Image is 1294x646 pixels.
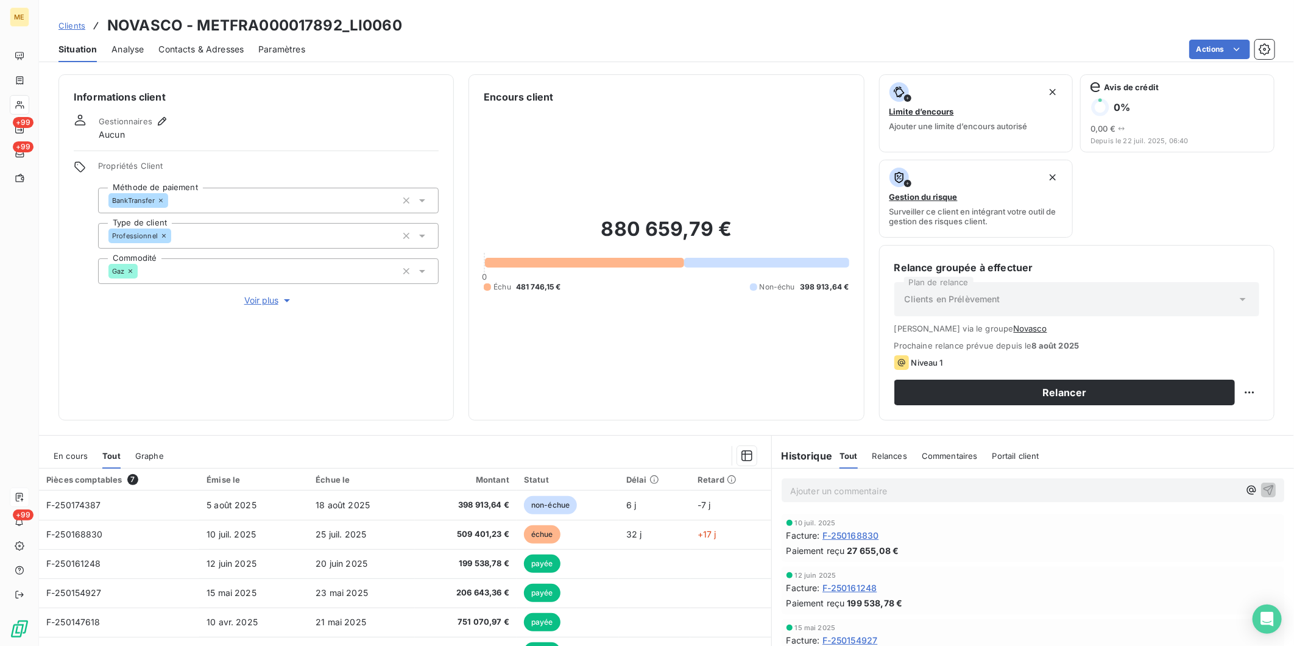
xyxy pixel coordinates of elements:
[787,597,845,609] span: Paiement reçu
[10,144,29,163] a: +99
[422,616,509,628] span: 751 070,97 €
[207,475,301,484] div: Émise le
[772,449,833,463] h6: Historique
[46,558,101,569] span: F-250161248
[894,341,1259,350] span: Prochaine relance prévue depuis le
[879,74,1073,152] button: Limite d’encoursAjouter une limite d’encours autorisé
[1253,605,1282,634] div: Open Intercom Messenger
[99,129,125,141] span: Aucun
[626,500,636,510] span: 6 j
[1104,82,1159,92] span: Avis de crédit
[171,230,181,241] input: Ajouter une valeur
[207,587,256,598] span: 15 mai 2025
[99,116,152,126] span: Gestionnaires
[482,272,487,282] span: 0
[698,500,711,510] span: -7 j
[46,474,192,485] div: Pièces comptables
[1032,341,1080,350] span: 8 août 2025
[46,529,103,539] span: F-250168830
[207,617,258,627] span: 10 avr. 2025
[626,529,642,539] span: 32 j
[787,544,845,557] span: Paiement reçu
[316,529,366,539] span: 25 juil. 2025
[760,282,795,293] span: Non-échu
[54,451,88,461] span: En cours
[516,282,561,293] span: 481 746,15 €
[1091,124,1115,133] span: 0,00 €
[484,90,553,104] h6: Encours client
[894,380,1235,405] button: Relancer
[894,260,1259,275] h6: Relance groupée à effectuer
[58,20,85,32] a: Clients
[524,496,577,514] span: non-échue
[1114,101,1130,113] h6: 0 %
[10,119,29,139] a: +99
[138,266,147,277] input: Ajouter une valeur
[10,7,29,27] div: ME
[98,161,439,178] span: Propriétés Client
[422,587,509,599] span: 206 643,36 €
[46,617,101,627] span: F-250147618
[102,451,121,461] span: Tout
[879,160,1073,238] button: Gestion du risqueSurveiller ce client en intégrant votre outil de gestion des risques client.
[1014,324,1047,333] button: Novasco
[822,529,879,542] span: F-250168830
[1189,40,1250,59] button: Actions
[626,475,683,484] div: Délai
[107,15,402,37] h3: NOVASCO - METFRA000017892_LI0060
[135,451,164,461] span: Graphe
[422,475,509,484] div: Montant
[158,43,244,55] span: Contacts & Adresses
[10,619,29,639] img: Logo LeanPay
[46,587,102,598] span: F-250154927
[316,617,366,627] span: 21 mai 2025
[894,324,1259,333] span: [PERSON_NAME] via le groupe
[795,624,836,631] span: 15 mai 2025
[493,282,511,293] span: Échu
[524,555,560,573] span: payée
[800,282,849,293] span: 398 913,64 €
[524,613,560,631] span: payée
[847,597,903,609] span: 199 538,78 €
[316,558,367,569] span: 20 juin 2025
[889,192,958,202] span: Gestion du risque
[98,294,439,307] button: Voir plus
[111,43,144,55] span: Analyse
[112,197,155,204] span: BankTransfer
[127,474,138,485] span: 7
[524,525,560,544] span: échue
[13,141,34,152] span: +99
[207,529,256,539] span: 10 juil. 2025
[112,232,158,240] span: Professionnel
[13,509,34,520] span: +99
[911,358,943,367] span: Niveau 1
[905,293,1000,305] span: Clients en Prélèvement
[46,500,101,510] span: F-250174387
[207,500,256,510] span: 5 août 2025
[244,294,293,307] span: Voir plus
[889,121,1028,131] span: Ajouter une limite d’encours autorisé
[992,451,1039,461] span: Portail client
[889,207,1063,226] span: Surveiller ce client en intégrant votre outil de gestion des risques client.
[422,528,509,541] span: 509 401,23 €
[698,475,764,484] div: Retard
[74,90,439,104] h6: Informations client
[787,581,820,594] span: Facture :
[58,21,85,30] span: Clients
[58,43,97,55] span: Situation
[422,558,509,570] span: 199 538,78 €
[922,451,978,461] span: Commentaires
[316,587,368,598] span: 23 mai 2025
[889,107,954,116] span: Limite d’encours
[524,584,560,602] span: payée
[168,195,178,206] input: Ajouter une valeur
[112,268,124,275] span: Gaz
[787,529,820,542] span: Facture :
[872,451,907,461] span: Relances
[822,581,877,594] span: F-250161248
[524,475,612,484] div: Statut
[258,43,305,55] span: Paramètres
[207,558,256,569] span: 12 juin 2025
[840,451,858,461] span: Tout
[316,475,408,484] div: Échue le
